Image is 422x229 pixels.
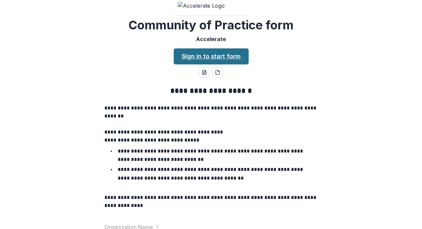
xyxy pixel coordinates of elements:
[128,18,294,32] h2: Community of Practice form
[174,48,249,64] a: Sign in to start form
[178,2,244,10] img: Accelerate Logo
[212,67,223,78] button: pdf-download
[196,35,226,43] p: Accelerate
[199,67,210,78] button: word-download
